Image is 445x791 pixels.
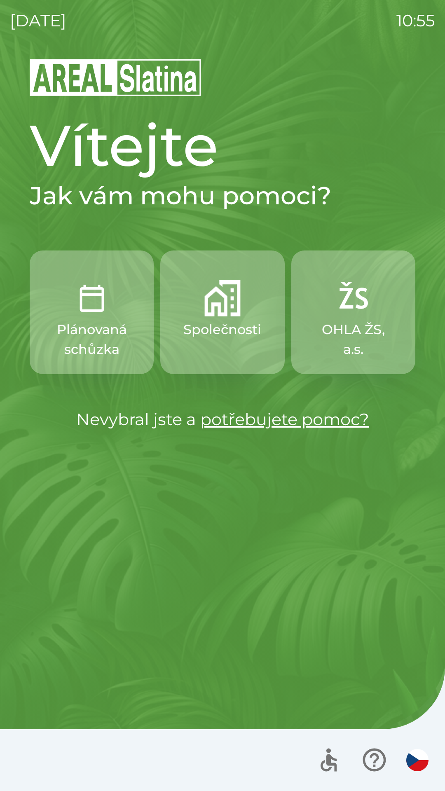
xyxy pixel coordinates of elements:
img: 58b4041c-2a13-40f9-aad2-b58ace873f8c.png [204,280,241,316]
img: cs flag [406,749,429,771]
button: Společnosti [160,250,284,374]
button: OHLA ŽS, a.s. [291,250,415,374]
p: 10:55 [396,8,435,33]
button: Plánovaná schůzka [30,250,154,374]
img: 0ea463ad-1074-4378-bee6-aa7a2f5b9440.png [74,280,110,316]
p: Společnosti [183,320,261,339]
p: Nevybral jste a [30,407,415,432]
p: Plánovaná schůzka [49,320,134,359]
h2: Jak vám mohu pomoci? [30,180,415,211]
p: OHLA ŽS, a.s. [311,320,396,359]
img: 9f72f9f4-8902-46ff-b4e6-bc4241ee3c12.png [335,280,371,316]
p: [DATE] [10,8,66,33]
a: potřebujete pomoc? [200,409,369,429]
h1: Vítejte [30,110,415,180]
img: Logo [30,58,415,97]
